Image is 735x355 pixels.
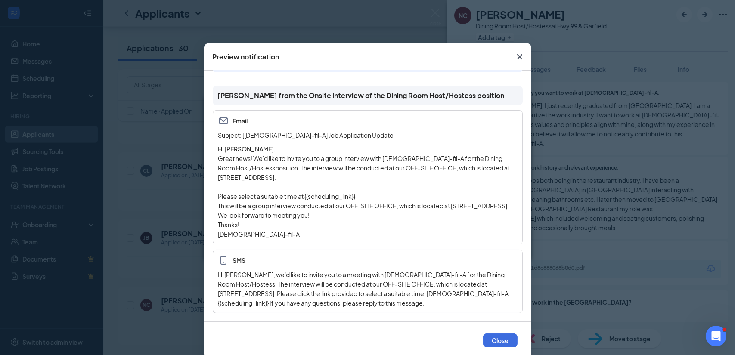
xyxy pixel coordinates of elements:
[213,52,279,62] div: Preview notification
[218,91,505,100] span: [PERSON_NAME] from the Onsite Interview of the Dining Room Host/Hostess position
[218,255,517,265] span: SMS
[218,191,517,201] p: Please select a suitable time at {{scheduling_link}}
[515,52,525,62] svg: Cross
[483,333,518,347] button: Close
[218,131,394,139] span: Subject: [[DEMOGRAPHIC_DATA]-fil-A] Job Application Update
[218,116,229,126] svg: Email
[218,201,517,220] p: This will be a group interview conducted at our OFF-SITE OFFICE, which is located at [STREET_ADDR...
[218,154,517,182] p: Great news! We'd like to invite you to a group interview with [DEMOGRAPHIC_DATA]-fil-A for the Di...
[706,326,726,346] iframe: Intercom live chat
[218,270,517,308] div: Hi [PERSON_NAME], we'd like to invite you to a meeting with [DEMOGRAPHIC_DATA]-fil-A for the Dini...
[218,116,517,126] span: Email
[218,255,229,265] svg: MobileSms
[218,220,517,229] p: Thanks!
[508,43,531,71] button: Close
[218,229,517,239] p: [DEMOGRAPHIC_DATA]-fil-A
[218,144,517,154] h4: Hi [PERSON_NAME],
